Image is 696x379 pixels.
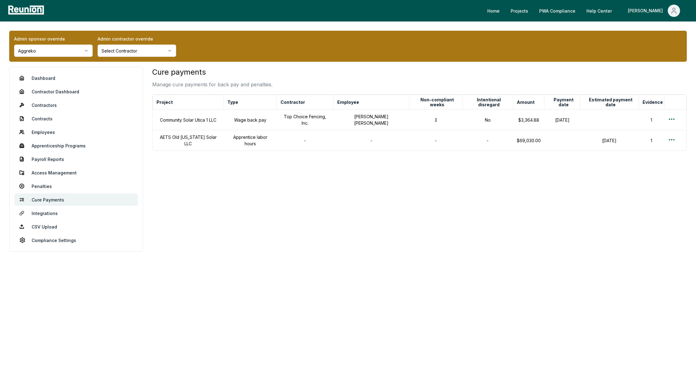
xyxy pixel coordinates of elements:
p: Top Choice Fencing, Inc. [280,113,330,126]
a: Apprenticeship Programs [14,139,138,152]
a: Contracts [14,112,138,125]
label: Admin sponsor override [14,36,93,42]
p: Manage cure payments for back pay and penalties. [152,81,273,88]
button: Evidence [641,96,664,108]
h3: Cure payments [152,67,273,78]
td: - [409,130,462,151]
button: Employee [336,96,360,108]
a: PWA Compliance [534,5,580,17]
a: Employees [14,126,138,138]
a: Payroll Reports [14,153,138,165]
a: Cure Payments [14,193,138,206]
a: Dashboard [14,72,138,84]
a: Integrations [14,207,138,219]
p: Community Solar Utica 1 LLC [156,117,220,123]
button: [PERSON_NAME] [623,5,685,17]
p: $69,030.00 [517,137,541,144]
p: $3,364.88 [517,117,541,123]
p: AETS Old [US_STATE] Solar LLC [156,134,220,147]
div: [PERSON_NAME] [628,5,665,17]
button: Project [155,96,174,108]
a: Projects [506,5,533,17]
p: [DATE] [548,117,577,123]
a: Help Center [582,5,617,17]
button: Payment date [547,96,580,108]
p: 1 [642,137,660,144]
p: No [466,117,509,123]
label: Admin contractor override [98,36,176,42]
a: Home [482,5,505,17]
button: Contractor [279,96,306,108]
td: - [462,130,513,151]
a: Access Management [14,166,138,179]
button: Intentional disregard [465,96,513,108]
a: Penalties [14,180,138,192]
nav: Main [482,5,690,17]
p: Wage back pay [227,117,273,123]
a: Contractors [14,99,138,111]
p: [PERSON_NAME] [PERSON_NAME] [337,113,406,126]
a: Contractor Dashboard [14,85,138,98]
p: [DATE] [584,137,635,144]
td: - [333,130,409,151]
a: CSV Upload [14,221,138,233]
button: Estimated payment date [583,96,639,108]
p: 3 [413,117,459,123]
p: Apprentice labor hours [227,134,273,147]
td: - [277,130,333,151]
button: Non-compliant weeks [412,96,462,108]
a: Compliance Settings [14,234,138,246]
button: Type [226,96,239,108]
p: 1 [642,117,660,123]
button: Amount [516,96,536,108]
